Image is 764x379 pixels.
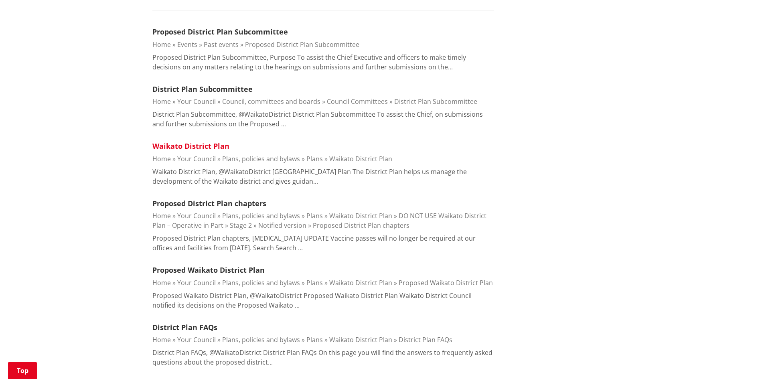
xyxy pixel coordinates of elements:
[152,233,494,253] p: Proposed District Plan chapters, [MEDICAL_DATA] UPDATE Vaccine passes will no longer be required ...
[204,40,239,49] a: Past events
[152,211,486,230] a: DO NOT USE Waikato District Plan – Operative in Part
[152,167,494,186] p: Waikato District Plan, @WaikatoDistrict [GEOGRAPHIC_DATA] Plan The District Plan helps us manage ...
[222,211,300,220] a: Plans, policies and bylaws
[329,335,392,344] a: Waikato District Plan
[152,199,266,208] a: Proposed District Plan chapters
[8,362,37,379] a: Top
[399,278,493,287] a: Proposed Waikato District Plan
[152,154,171,163] a: Home
[222,278,300,287] a: Plans, policies and bylaws
[177,278,216,287] a: Your Council
[177,335,216,344] a: Your Council
[152,109,494,129] p: District Plan Subcommittee, @WaikatoDistrict District Plan Subcommittee To assist the Chief, on s...
[399,335,452,344] a: District Plan FAQs
[152,291,494,310] p: Proposed Waikato District Plan, @WaikatoDistrict Proposed Waikato District Plan Waikato District ...
[152,84,253,94] a: District Plan Subcommittee
[329,211,392,220] a: Waikato District Plan
[306,278,323,287] a: Plans
[177,211,216,220] a: Your Council
[306,154,323,163] a: Plans
[327,97,388,106] a: Council Committees
[329,278,392,287] a: Waikato District Plan
[152,40,171,49] a: Home
[152,278,171,287] a: Home
[177,40,197,49] a: Events
[245,40,359,49] a: Proposed District Plan Subcommittee
[152,27,288,36] a: Proposed District Plan Subcommittee
[230,221,252,230] a: Stage 2
[329,154,392,163] a: Waikato District Plan
[727,345,756,374] iframe: Messenger Launcher
[222,154,300,163] a: Plans, policies and bylaws
[152,335,171,344] a: Home
[177,97,216,106] a: Your Council
[306,211,323,220] a: Plans
[177,154,216,163] a: Your Council
[152,265,265,275] a: Proposed Waikato District Plan
[222,335,300,344] a: Plans, policies and bylaws
[152,97,171,106] a: Home
[394,97,477,106] a: District Plan Subcommittee
[152,322,217,332] a: District Plan FAQs
[152,141,229,151] a: Waikato District Plan
[152,348,494,367] p: District Plan FAQs, @WaikatoDistrict District Plan FAQs On this page you will find the answers to...
[306,335,323,344] a: Plans
[222,97,320,106] a: Council, committees and boards
[152,211,171,220] a: Home
[258,221,306,230] a: Notified version
[313,221,409,230] a: Proposed District Plan chapters
[152,53,494,72] p: Proposed District Plan Subcommittee, Purpose To assist the Chief Executive and officers to make t...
